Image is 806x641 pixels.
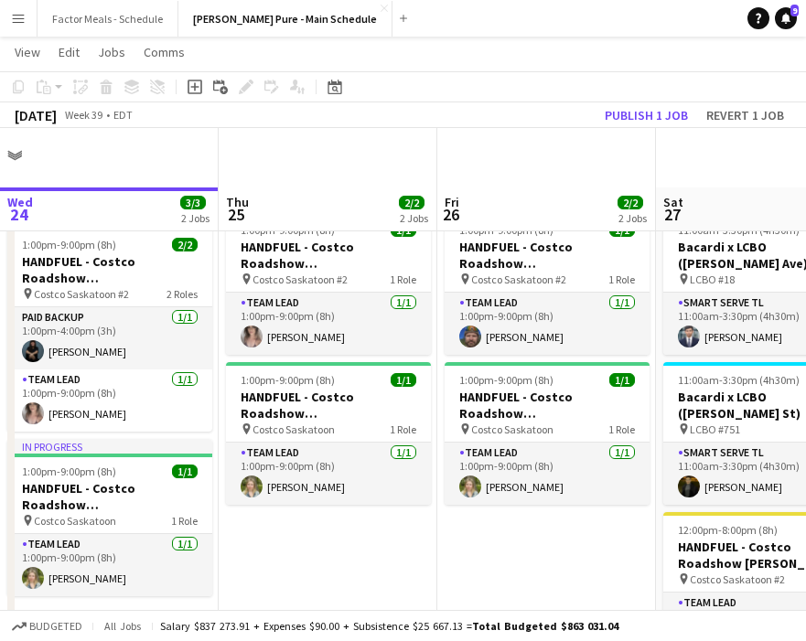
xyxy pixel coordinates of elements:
span: Sat [663,194,683,210]
span: Budgeted [29,620,82,633]
button: Factor Meals - Schedule [38,1,178,37]
span: Edit [59,44,80,60]
span: 1 Role [171,514,198,528]
span: Wed [7,194,33,210]
span: 1 Role [390,422,416,436]
span: Costco Saskatoon #2 [253,272,348,286]
span: Jobs [98,44,125,60]
app-job-card: 1:00pm-9:00pm (8h)1/1HANDFUEL - Costco Roadshow [GEOGRAPHIC_DATA], [GEOGRAPHIC_DATA] Costco Saska... [445,212,650,355]
span: Costco Saskatoon [471,422,553,436]
div: 2 Jobs [400,211,428,225]
app-card-role: Team Lead1/11:00pm-9:00pm (8h)[PERSON_NAME] [7,369,212,432]
span: Costco Saskatoon #2 [471,272,566,286]
app-card-role: Team Lead1/11:00pm-9:00pm (8h)[PERSON_NAME] [226,293,431,355]
span: Comms [144,44,185,60]
span: Costco Saskatoon [34,514,116,528]
span: Total Budgeted $863 031.04 [472,619,618,633]
span: 1:00pm-9:00pm (8h) [459,373,553,387]
span: 1:00pm-9:00pm (8h) [241,373,335,387]
app-card-role: Paid Backup1/11:00pm-4:00pm (3h)[PERSON_NAME] [7,307,212,369]
span: 9 [790,5,799,16]
span: 1/1 [609,373,635,387]
span: Fri [445,194,459,210]
h3: HANDFUEL - Costco Roadshow [GEOGRAPHIC_DATA], [GEOGRAPHIC_DATA] [226,389,431,422]
span: Week 39 [60,108,106,122]
a: Edit [51,40,87,64]
a: Comms [136,40,192,64]
span: 26 [442,204,459,225]
app-card-role: Team Lead1/11:00pm-9:00pm (8h)[PERSON_NAME] [445,443,650,505]
h3: HANDFUEL - Costco Roadshow [GEOGRAPHIC_DATA], [GEOGRAPHIC_DATA] [226,239,431,272]
app-job-card: 1:00pm-9:00pm (8h)1/1HANDFUEL - Costco Roadshow [GEOGRAPHIC_DATA], [GEOGRAPHIC_DATA] Costco Saska... [226,362,431,505]
span: 27 [661,204,683,225]
span: LCBO #751 [690,422,740,436]
span: 11:00am-3:30pm (4h30m) [678,373,800,387]
h3: HANDFUEL - Costco Roadshow [GEOGRAPHIC_DATA], [GEOGRAPHIC_DATA] [445,239,650,272]
a: 9 [775,7,797,29]
span: 1 Role [390,272,416,286]
div: 2 Jobs [181,211,210,225]
span: 3/3 [180,196,206,209]
a: View [7,40,48,64]
span: 2/2 [172,238,198,251]
span: 2/2 [618,196,643,209]
span: LCBO #18 [690,272,735,286]
h3: HANDFUEL - Costco Roadshow [GEOGRAPHIC_DATA], [GEOGRAPHIC_DATA] [7,480,212,513]
app-job-card: In progress1:00pm-9:00pm (8h)2/2HANDFUEL - Costco Roadshow [GEOGRAPHIC_DATA], [GEOGRAPHIC_DATA] C... [7,212,212,432]
app-job-card: In progress1:00pm-9:00pm (8h)1/1HANDFUEL - Costco Roadshow [GEOGRAPHIC_DATA], [GEOGRAPHIC_DATA] C... [7,439,212,596]
div: EDT [113,108,133,122]
span: 12:00pm-8:00pm (8h) [678,523,778,537]
div: In progress [7,439,212,454]
div: [DATE] [15,106,57,124]
app-job-card: 1:00pm-9:00pm (8h)1/1HANDFUEL - Costco Roadshow [GEOGRAPHIC_DATA], [GEOGRAPHIC_DATA] Costco Saska... [445,362,650,505]
h3: HANDFUEL - Costco Roadshow [GEOGRAPHIC_DATA], [GEOGRAPHIC_DATA] [7,253,212,286]
a: Jobs [91,40,133,64]
span: 2/2 [399,196,424,209]
span: 1 Role [608,272,635,286]
span: 25 [223,204,249,225]
button: Budgeted [9,616,85,636]
span: 1 Role [608,422,635,436]
span: Costco Saskatoon [253,422,335,436]
span: 2 Roles [167,287,198,301]
div: Salary $837 273.91 + Expenses $90.00 + Subsistence $25 667.13 = [160,619,618,633]
span: Thu [226,194,249,210]
app-card-role: Team Lead1/11:00pm-9:00pm (8h)[PERSON_NAME] [445,293,650,355]
span: View [15,44,40,60]
app-card-role: Team Lead1/11:00pm-9:00pm (8h)[PERSON_NAME] [226,443,431,505]
span: 1/1 [391,373,416,387]
span: All jobs [101,619,145,633]
button: [PERSON_NAME] Pure - Main Schedule [178,1,392,37]
h3: HANDFUEL - Costco Roadshow [GEOGRAPHIC_DATA], [GEOGRAPHIC_DATA] [445,389,650,422]
button: Publish 1 job [597,103,695,127]
span: 1:00pm-9:00pm (8h) [22,465,116,478]
span: 24 [5,204,33,225]
span: 1/1 [172,465,198,478]
span: Costco Saskatoon #2 [690,572,785,586]
div: 2 Jobs [618,211,647,225]
span: Costco Saskatoon #2 [34,287,129,301]
app-job-card: 1:00pm-9:00pm (8h)1/1HANDFUEL - Costco Roadshow [GEOGRAPHIC_DATA], [GEOGRAPHIC_DATA] Costco Saska... [226,212,431,355]
span: 1:00pm-9:00pm (8h) [22,238,116,251]
app-card-role: Team Lead1/11:00pm-9:00pm (8h)[PERSON_NAME] [7,534,212,596]
button: Revert 1 job [699,103,791,127]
